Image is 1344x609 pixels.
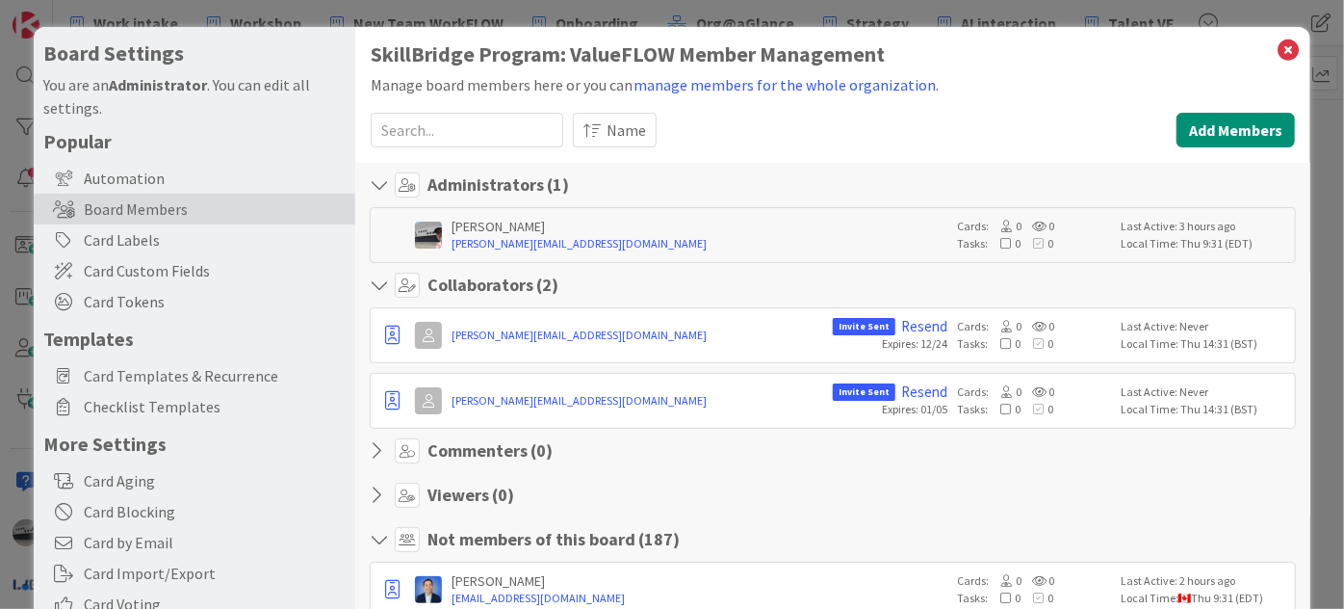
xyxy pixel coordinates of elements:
[1121,401,1289,418] div: Local Time: Thu 14:31 (BST)
[452,392,823,410] a: [PERSON_NAME][EMAIL_ADDRESS][DOMAIN_NAME]
[34,558,355,589] div: Card Import/Export
[957,235,1111,252] div: Tasks:
[1121,235,1289,252] div: Local Time: Thu 9:31 (EDT)
[1021,591,1053,605] span: 0
[957,401,1111,418] div: Tasks:
[84,259,346,282] span: Card Custom Fields
[1021,236,1053,251] span: 0
[427,440,553,462] h4: Commenters
[84,395,346,418] span: Checklist Templates
[415,576,442,603] img: DP
[34,163,355,194] div: Automation
[1121,572,1289,590] div: Last Active: 2 hours ago
[1121,218,1289,235] div: Last Active: 3 hours ago
[989,319,1021,333] span: 0
[988,402,1021,416] span: 0
[547,173,569,196] span: ( 1 )
[84,364,346,387] span: Card Templates & Recurrence
[492,484,514,506] span: ( 0 )
[957,590,1111,607] div: Tasks:
[43,129,346,153] h5: Popular
[34,496,355,527] div: Card Blocking
[84,531,346,554] span: Card by Email
[957,384,1111,401] div: Cards:
[988,336,1021,351] span: 0
[607,119,646,142] span: Name
[34,465,355,496] div: Card Aging
[452,327,823,344] a: [PERSON_NAME][EMAIL_ADDRESS][DOMAIN_NAME]
[1121,590,1289,607] div: Local Time: Thu 9:31 (EDT)
[109,75,207,94] b: Administrator
[957,318,1111,335] div: Cards:
[901,384,947,401] a: Resend
[882,335,947,353] div: Expires: 12/24
[901,318,947,335] a: Resend
[43,327,346,351] h5: Templates
[427,275,558,296] h4: Collaborators
[452,235,947,252] a: [PERSON_NAME][EMAIL_ADDRESS][DOMAIN_NAME]
[1021,402,1053,416] span: 0
[43,73,346,119] div: You are an . You can edit all settings.
[452,218,947,235] div: [PERSON_NAME]
[43,41,346,66] h4: Board Settings
[1021,384,1054,399] span: 0
[882,401,947,418] div: Expires: 01/05
[371,42,1295,66] h1: SkillBridge Program: ValueFLOW Member Management
[1121,335,1289,353] div: Local Time: Thu 14:31 (BST)
[1178,594,1191,603] img: ca.png
[989,573,1021,588] span: 0
[833,318,895,335] span: Invite Sent
[1021,573,1054,588] span: 0
[43,432,346,456] h5: More Settings
[34,194,355,225] div: Board Members
[371,72,1295,97] div: Manage board members here or you can
[988,591,1021,605] span: 0
[427,174,569,196] h4: Administrators
[1121,318,1289,335] div: Last Active: Never
[989,384,1021,399] span: 0
[34,225,355,255] div: Card Labels
[957,218,1111,235] div: Cards:
[452,572,947,590] div: [PERSON_NAME]
[427,529,680,550] h4: Not members of this board
[427,485,514,506] h4: Viewers
[988,236,1021,251] span: 0
[415,222,442,249] img: jB
[573,113,657,147] button: Name
[1176,113,1295,147] button: Add Members
[1021,336,1053,351] span: 0
[957,335,1111,353] div: Tasks:
[371,113,563,147] input: Search...
[536,274,558,296] span: ( 2 )
[1021,219,1054,233] span: 0
[1121,384,1289,401] div: Last Active: Never
[1021,319,1054,333] span: 0
[833,384,895,401] span: Invite Sent
[633,72,940,97] button: manage members for the whole organization.
[989,219,1021,233] span: 0
[452,590,947,607] a: [EMAIL_ADDRESS][DOMAIN_NAME]
[84,290,346,313] span: Card Tokens
[530,439,553,462] span: ( 0 )
[957,572,1111,590] div: Cards:
[638,528,680,550] span: ( 187 )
